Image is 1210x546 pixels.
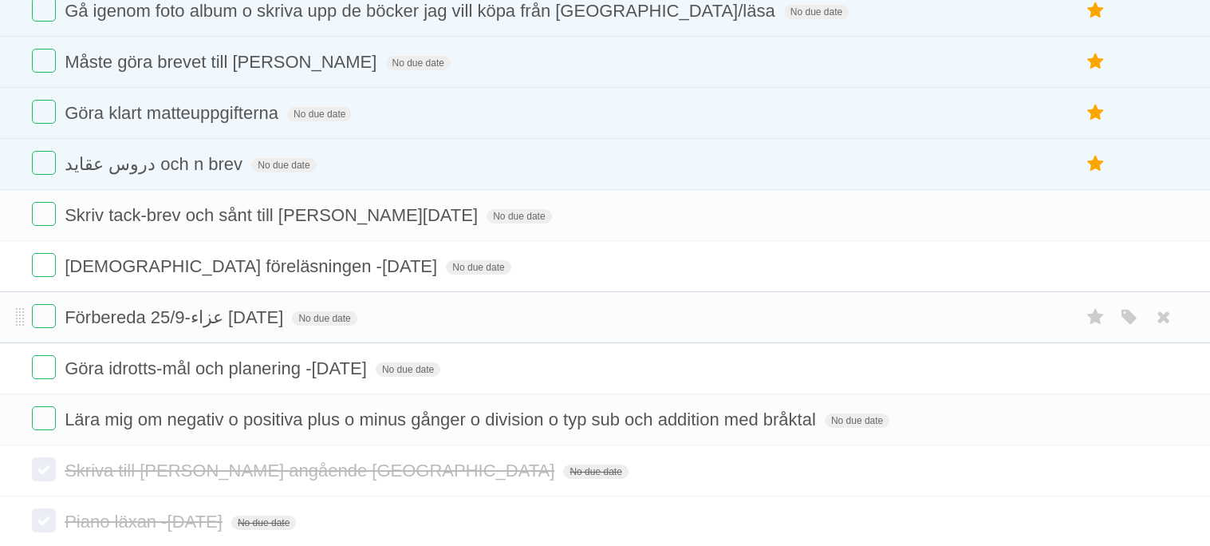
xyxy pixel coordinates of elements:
[65,256,441,276] span: [DEMOGRAPHIC_DATA] föreläsningen -[DATE]
[1081,304,1111,330] label: Star task
[65,103,282,123] span: Göra klart matteuppgifterna
[287,107,352,121] span: No due date
[32,457,56,481] label: Done
[563,465,628,479] span: No due date
[65,409,820,429] span: Lära mig om negativ o positiva plus o minus gånger o division o typ sub och addition med bråktal
[231,516,296,530] span: No due date
[32,202,56,226] label: Done
[251,158,316,172] span: No due date
[292,311,357,326] span: No due date
[65,512,227,532] span: Piano läxan -[DATE]
[32,406,56,430] label: Done
[1081,100,1111,126] label: Star task
[65,205,482,225] span: Skriv tack-brev och sånt till [PERSON_NAME][DATE]
[65,358,371,378] span: Göra idrotts-mål och planering -[DATE]
[65,461,558,481] span: Skriva till [PERSON_NAME] angående [GEOGRAPHIC_DATA]
[32,100,56,124] label: Done
[487,209,551,224] span: No due date
[65,1,779,21] span: Gå igenom foto album o skriva upp de böcker jag vill köpa från [GEOGRAPHIC_DATA]/läsa
[1081,151,1111,177] label: Star task
[446,260,510,275] span: No due date
[32,508,56,532] label: Done
[65,307,287,327] span: Förbereda 25/9-عزاء [DATE]
[376,362,440,377] span: No due date
[65,52,380,72] span: Måste göra brevet till [PERSON_NAME]
[386,56,451,70] span: No due date
[65,154,246,174] span: دروس عقايد och n brev
[32,49,56,73] label: Done
[784,5,849,19] span: No due date
[32,253,56,277] label: Done
[1081,49,1111,75] label: Star task
[32,355,56,379] label: Done
[32,151,56,175] label: Done
[32,304,56,328] label: Done
[825,413,889,428] span: No due date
